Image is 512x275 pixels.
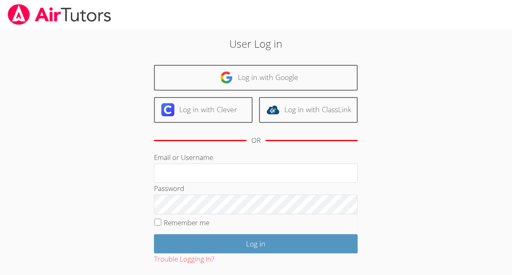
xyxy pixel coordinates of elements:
input: Log in [154,234,358,253]
div: OR [251,135,261,146]
img: google-logo-50288ca7cdecda66e5e0955fdab243c47b7ad437acaf1139b6f446037453330a.svg [220,71,233,84]
img: classlink-logo-d6bb404cc1216ec64c9a2012d9dc4662098be43eaf13dc465df04b49fa7ab582.svg [266,103,279,116]
h2: User Log in [118,36,394,51]
img: airtutors_banner-c4298cdbf04f3fff15de1276eac7730deb9818008684d7c2e4769d2f7ddbe033.png [7,4,112,25]
label: Password [154,184,184,193]
a: Log in with Google [154,65,358,91]
label: Email or Username [154,153,213,162]
button: Trouble Logging In? [154,253,214,265]
a: Log in with Clever [154,97,253,123]
label: Remember me [164,218,209,227]
a: Log in with ClassLink [259,97,358,123]
img: clever-logo-6eab21bc6e7a338710f1a6ff85c0baf02591cd810cc4098c63d3a4b26e2feb20.svg [161,103,174,116]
